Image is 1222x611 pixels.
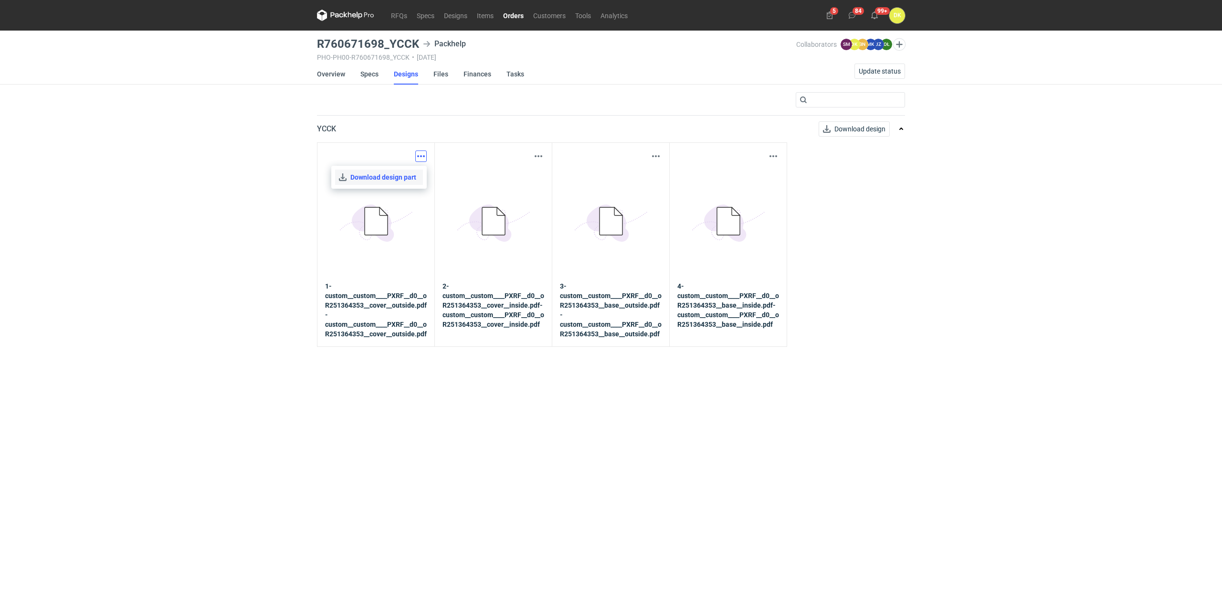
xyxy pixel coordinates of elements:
[796,41,837,48] span: Collaborators
[560,281,662,339] strong: 3-custom__custom____PXRF__d0__oR251364353__base__outside.pdf-custom__custom____PXRF__d0__oR251364...
[317,123,336,135] p: YCCK
[386,10,412,21] a: RFQs
[412,54,414,61] span: •
[433,64,448,85] a: Files
[889,8,905,23] div: Dominika Kaczyńska
[317,38,419,50] h3: R760671698_YCCK
[873,39,884,50] figcaption: JZ
[854,64,905,79] button: Update status
[867,8,882,23] button: 99+
[360,64,379,85] a: Specs
[768,150,779,162] button: Actions
[394,64,418,85] a: Designs
[423,38,466,50] div: Packhelp
[596,10,632,21] a: Analytics
[533,150,544,162] button: Actions
[893,38,906,51] button: Edit collaborators
[335,170,423,185] a: Download design part
[822,8,837,23] button: 5
[857,39,868,50] figcaption: BN
[439,10,472,21] a: Designs
[412,10,439,21] a: Specs
[819,121,890,137] button: Download design
[464,64,491,85] a: Finances
[849,39,860,50] figcaption: DK
[472,10,498,21] a: Items
[325,281,427,339] strong: 1-custom__custom____PXRF__d0__oR251364353__cover__outside.pdf-custom__custom____PXRF__d0__oR25136...
[528,10,570,21] a: Customers
[844,8,860,23] button: 84
[506,64,524,85] a: Tasks
[498,10,528,21] a: Orders
[317,54,796,61] div: PHO-PH00-R760671698_YCCK [DATE]
[570,10,596,21] a: Tools
[859,68,901,75] span: Update status
[442,281,544,329] strong: 2-custom__custom____PXRF__d0__oR251364353__cover__inside.pdf-custom__custom____PXRF__d0__oR251364...
[677,281,779,329] strong: 4-custom__custom____PXRF__d0__oR251364353__base__inside.pdf-custom__custom____PXRF__d0__oR2513643...
[881,39,892,50] figcaption: OŁ
[415,150,427,162] button: Actions
[834,126,885,132] span: Download design
[317,10,374,21] svg: Packhelp Pro
[865,39,876,50] figcaption: MK
[650,150,662,162] button: Actions
[841,39,852,50] figcaption: SM
[889,8,905,23] button: DK
[317,64,345,85] a: Overview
